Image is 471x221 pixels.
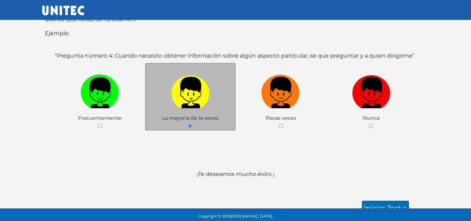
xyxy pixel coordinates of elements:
[266,115,296,121] span: Pocas veces
[45,29,426,38] p: Ejemplo:
[45,170,426,195] p: ¡Te deseamos mucho éxito ¡
[362,201,409,215] a: Iniciar test >
[363,115,380,121] span: Nunca
[171,72,210,109] img: a1.png
[261,72,300,109] img: n1.png
[42,6,84,15] img: UNITEC
[162,115,219,121] span: La mayoria de la veces
[81,72,119,109] img: v1.png
[55,52,415,60] label: “Pregunta número 4: Cuando necesito obtener información sobre algún aspecto particular, se que pr...
[231,214,273,219] span: [GEOGRAPHIC_DATA].
[78,115,122,121] span: Frecuentemente
[352,72,390,109] img: r1.png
